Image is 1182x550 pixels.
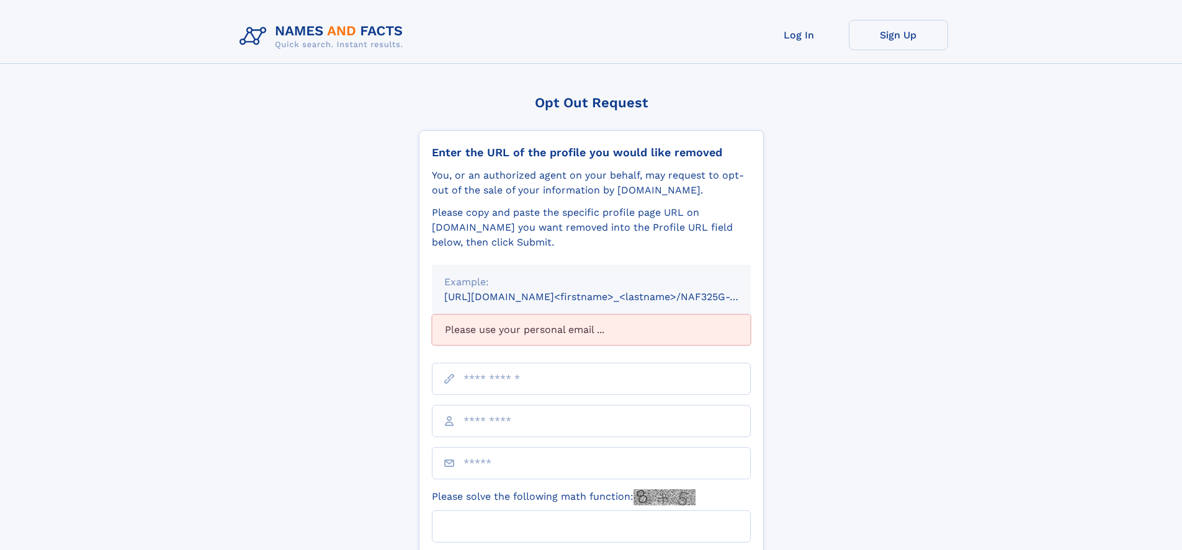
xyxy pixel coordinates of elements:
div: Please copy and paste the specific profile page URL on [DOMAIN_NAME] you want removed into the Pr... [432,205,751,250]
label: Please solve the following math function: [432,489,696,505]
div: Example: [444,275,738,290]
div: You, or an authorized agent on your behalf, may request to opt-out of the sale of your informatio... [432,168,751,198]
div: Opt Out Request [419,95,764,110]
div: Please use your personal email ... [432,314,751,345]
a: Sign Up [849,20,948,50]
img: Logo Names and Facts [235,20,413,53]
div: Enter the URL of the profile you would like removed [432,146,751,159]
small: [URL][DOMAIN_NAME]<firstname>_<lastname>/NAF325G-xxxxxxxx [444,291,774,303]
a: Log In [750,20,849,50]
